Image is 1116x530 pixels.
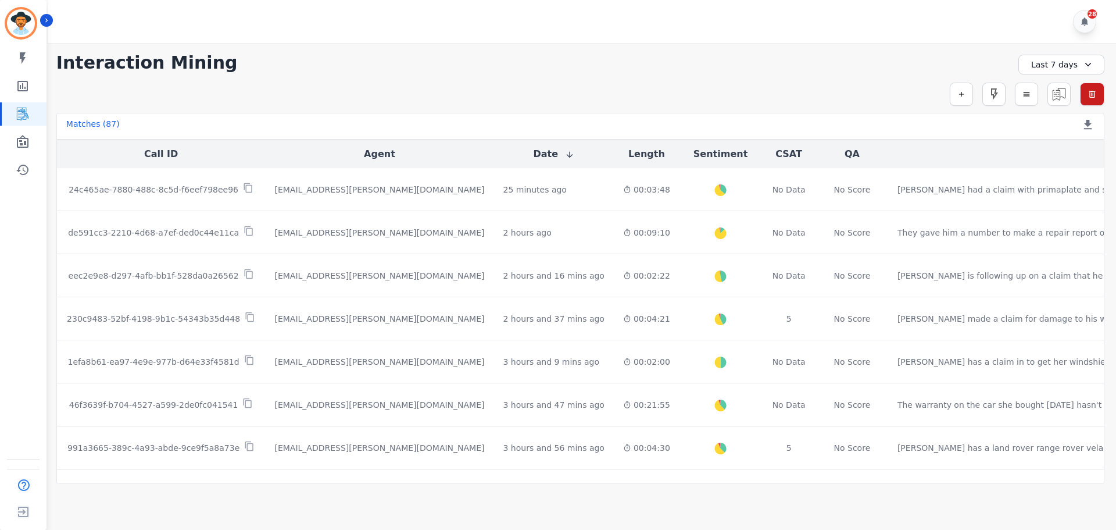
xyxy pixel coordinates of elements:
[623,227,670,239] div: 00:09:10
[144,147,178,161] button: Call ID
[834,184,871,195] div: No Score
[845,147,860,161] button: QA
[274,399,484,411] div: [EMAIL_ADDRESS][PERSON_NAME][DOMAIN_NAME]
[503,227,552,239] div: 2 hours ago
[503,313,604,325] div: 2 hours and 37 mins ago
[7,9,35,37] img: Bordered avatar
[503,270,604,282] div: 2 hours and 16 mins ago
[771,442,807,454] div: 5
[628,147,665,161] button: Length
[693,147,747,161] button: Sentiment
[364,147,395,161] button: Agent
[68,356,239,368] p: 1efa8b61-ea97-4e9e-977b-d64e33f4581d
[274,227,484,239] div: [EMAIL_ADDRESS][PERSON_NAME][DOMAIN_NAME]
[533,147,574,161] button: Date
[274,356,484,368] div: [EMAIL_ADDRESS][PERSON_NAME][DOMAIN_NAME]
[69,399,238,411] p: 46f3639f-b704-4527-a599-2de0fc041541
[503,399,604,411] div: 3 hours and 47 mins ago
[623,442,670,454] div: 00:04:30
[69,270,239,282] p: eec2e9e8-d297-4afb-bb1f-528da0a26562
[775,147,802,161] button: CSAT
[503,442,604,454] div: 3 hours and 56 mins ago
[68,227,239,239] p: de591cc3-2210-4d68-a7ef-ded0c44e11ca
[274,313,484,325] div: [EMAIL_ADDRESS][PERSON_NAME][DOMAIN_NAME]
[503,184,567,195] div: 25 minutes ago
[771,227,807,239] div: No Data
[69,184,238,195] p: 24c465ae-7880-488c-8c5d-f6eef798ee96
[771,356,807,368] div: No Data
[67,442,239,454] p: 991a3665-389c-4a93-abde-9ce9f5a8a73e
[771,184,807,195] div: No Data
[623,313,670,325] div: 00:04:21
[834,227,871,239] div: No Score
[834,270,871,282] div: No Score
[623,270,670,282] div: 00:02:22
[274,442,484,454] div: [EMAIL_ADDRESS][PERSON_NAME][DOMAIN_NAME]
[771,313,807,325] div: 5
[623,356,670,368] div: 00:02:00
[67,313,240,325] p: 230c9483-52bf-4198-9b1c-54343b35d448
[834,399,871,411] div: No Score
[1088,9,1097,19] div: 28
[274,184,484,195] div: [EMAIL_ADDRESS][PERSON_NAME][DOMAIN_NAME]
[56,52,238,73] h1: Interaction Mining
[1018,55,1104,74] div: Last 7 days
[66,118,120,134] div: Matches ( 87 )
[623,184,670,195] div: 00:03:48
[834,356,871,368] div: No Score
[274,270,484,282] div: [EMAIL_ADDRESS][PERSON_NAME][DOMAIN_NAME]
[771,270,807,282] div: No Data
[623,399,670,411] div: 00:21:55
[834,313,871,325] div: No Score
[771,399,807,411] div: No Data
[503,356,600,368] div: 3 hours and 9 mins ago
[834,442,871,454] div: No Score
